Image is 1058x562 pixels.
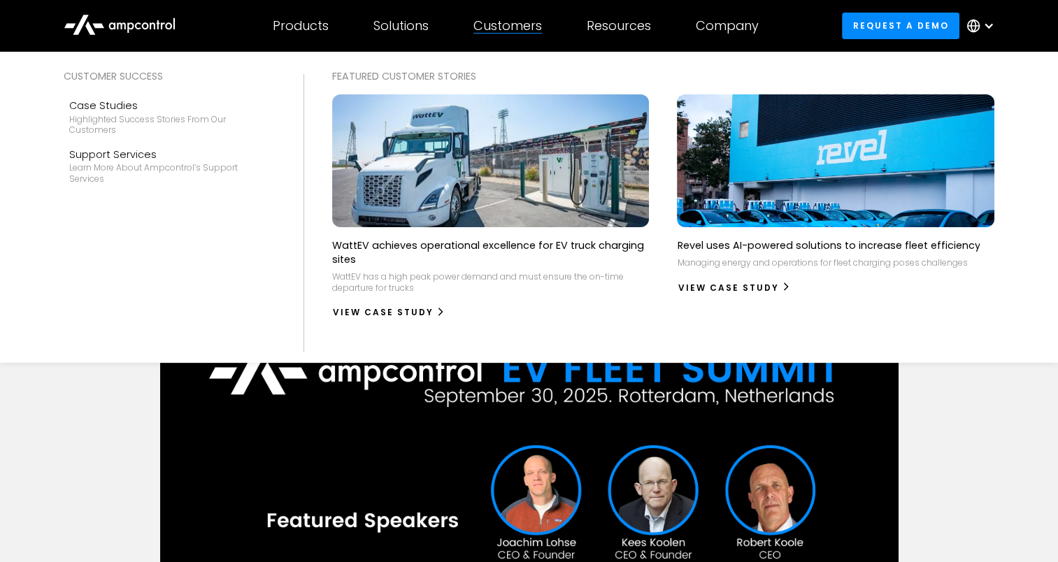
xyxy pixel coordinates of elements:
[587,18,651,34] div: Resources
[473,18,542,34] div: Customers
[69,98,270,113] div: Case Studies
[64,69,276,84] div: Customer success
[677,238,980,252] p: Revel uses AI-powered solutions to increase fleet efficiency
[332,301,446,324] a: View Case Study
[696,18,759,34] div: Company
[64,92,276,141] a: Case StudiesHighlighted success stories From Our Customers
[69,147,270,162] div: Support Services
[678,282,778,294] div: View Case Study
[842,13,959,38] a: Request a demo
[333,306,434,319] div: View Case Study
[332,69,995,84] div: Featured Customer Stories
[677,277,791,299] a: View Case Study
[677,257,967,268] p: Managing energy and operations for fleet charging poses challenges
[373,18,429,34] div: Solutions
[273,18,329,34] div: Products
[69,162,270,184] div: Learn more about Ampcontrol’s support services
[332,271,650,293] p: WattEV has a high peak power demand and must ensure the on-time departure for trucks
[332,238,650,266] p: WattEV achieves operational excellence for EV truck charging sites
[69,114,270,136] div: Highlighted success stories From Our Customers
[64,141,276,190] a: Support ServicesLearn more about Ampcontrol’s support services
